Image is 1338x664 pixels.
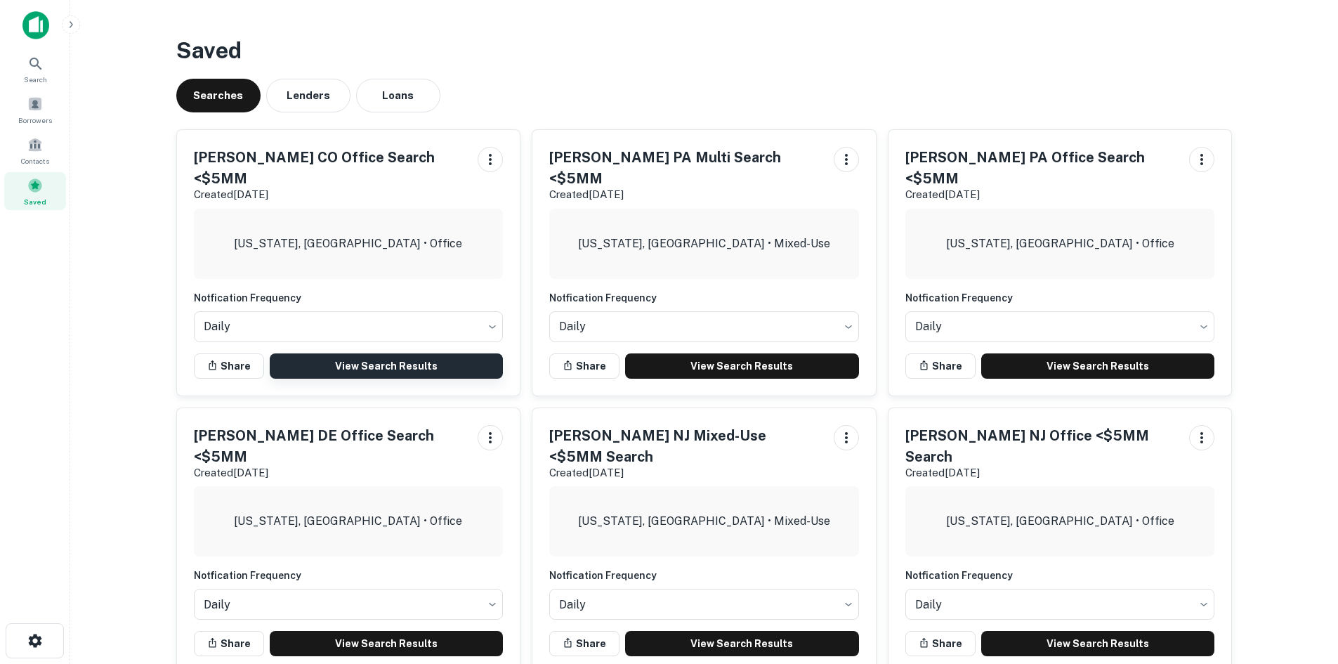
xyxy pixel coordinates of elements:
[194,353,264,379] button: Share
[176,34,1233,67] h3: Saved
[549,307,859,346] div: Without label
[266,79,350,112] button: Lenders
[905,353,976,379] button: Share
[905,631,976,656] button: Share
[549,585,859,624] div: Without label
[625,631,859,656] a: View Search Results
[22,11,49,39] img: capitalize-icon.png
[946,513,1174,530] p: [US_STATE], [GEOGRAPHIC_DATA] • Office
[194,568,504,583] h6: Notfication Frequency
[4,91,66,129] a: Borrowers
[21,155,49,167] span: Contacts
[549,353,619,379] button: Share
[625,353,859,379] a: View Search Results
[905,147,1179,189] h5: [PERSON_NAME] PA Office Search <$5MM
[1268,552,1338,619] iframe: Chat Widget
[905,186,1179,203] p: Created [DATE]
[24,196,46,207] span: Saved
[4,131,66,169] a: Contacts
[549,186,822,203] p: Created [DATE]
[176,79,261,112] button: Searches
[194,464,467,481] p: Created [DATE]
[194,585,504,624] div: Without label
[4,172,66,210] a: Saved
[24,74,47,85] span: Search
[549,568,859,583] h6: Notfication Frequency
[981,353,1215,379] a: View Search Results
[905,307,1215,346] div: Without label
[4,50,66,88] a: Search
[946,235,1174,252] p: [US_STATE], [GEOGRAPHIC_DATA] • Office
[905,585,1215,624] div: Without label
[578,235,830,252] p: [US_STATE], [GEOGRAPHIC_DATA] • Mixed-Use
[549,425,822,467] h5: [PERSON_NAME] NJ Mixed-Use <$5MM Search
[905,464,1179,481] p: Created [DATE]
[905,425,1179,467] h5: [PERSON_NAME] NJ Office <$5MM Search
[194,147,467,189] h5: [PERSON_NAME] CO Office Search <$5MM
[234,513,462,530] p: [US_STATE], [GEOGRAPHIC_DATA] • Office
[356,79,440,112] button: Loans
[549,147,822,189] h5: [PERSON_NAME] PA Multi Search <$5MM
[905,568,1215,583] h6: Notfication Frequency
[549,290,859,306] h6: Notfication Frequency
[981,631,1215,656] a: View Search Results
[905,290,1215,306] h6: Notfication Frequency
[234,235,462,252] p: [US_STATE], [GEOGRAPHIC_DATA] • Office
[194,307,504,346] div: Without label
[194,425,467,467] h5: [PERSON_NAME] DE Office Search <$5MM
[549,631,619,656] button: Share
[194,631,264,656] button: Share
[549,464,822,481] p: Created [DATE]
[270,353,504,379] a: View Search Results
[18,115,52,126] span: Borrowers
[194,186,467,203] p: Created [DATE]
[194,290,504,306] h6: Notfication Frequency
[578,513,830,530] p: [US_STATE], [GEOGRAPHIC_DATA] • Mixed-Use
[270,631,504,656] a: View Search Results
